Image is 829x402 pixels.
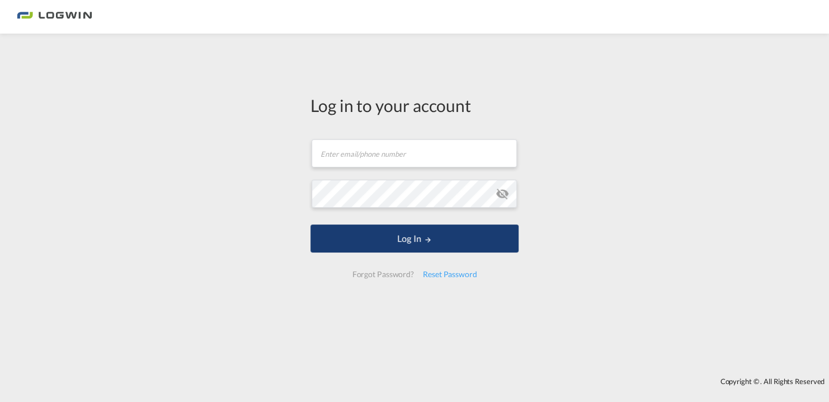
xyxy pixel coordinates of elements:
[310,94,519,117] div: Log in to your account
[496,187,509,200] md-icon: icon-eye-off
[418,264,482,284] div: Reset Password
[312,139,517,167] input: Enter email/phone number
[17,4,92,30] img: bc73a0e0d8c111efacd525e4c8ad7d32.png
[310,225,519,253] button: LOGIN
[347,264,418,284] div: Forgot Password?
